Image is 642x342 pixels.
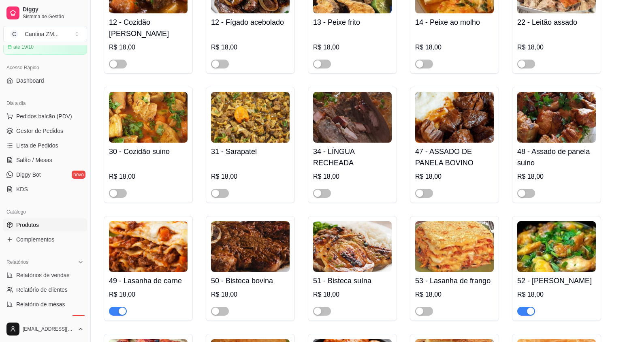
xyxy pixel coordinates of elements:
h4: 12 - Cozidão [PERSON_NAME] [109,17,188,39]
div: R$ 18,00 [313,290,392,299]
img: product-image [313,92,392,143]
h4: 48 - Assado de panela suino [517,146,596,169]
img: product-image [109,221,188,272]
div: R$ 18,00 [211,43,290,52]
div: R$ 18,00 [517,172,596,182]
button: Select a team [3,26,87,42]
span: Relatórios [6,259,28,265]
h4: 30 - Cozidão suino [109,146,188,157]
a: Salão / Mesas [3,154,87,167]
h4: 47 - ASSADO DE PANELA BOVINO [415,146,494,169]
a: Lista de Pedidos [3,139,87,152]
a: DiggySistema de Gestão [3,3,87,23]
h4: 51 - Bisteca suína [313,275,392,286]
div: R$ 18,00 [313,43,392,52]
span: Diggy [23,6,84,13]
img: product-image [415,221,494,272]
a: Relatório de mesas [3,298,87,311]
a: Relatórios de vendas [3,269,87,282]
span: Sistema de Gestão [23,13,84,20]
div: R$ 18,00 [415,43,494,52]
span: Produtos [16,221,39,229]
a: Produtos [3,218,87,231]
div: R$ 18,00 [517,290,596,299]
img: product-image [415,92,494,143]
article: até 19/10 [13,44,34,50]
img: product-image [109,92,188,143]
a: Dashboard [3,74,87,87]
a: Gestor de Pedidos [3,124,87,137]
span: Diggy Bot [16,171,41,179]
div: R$ 18,00 [211,290,290,299]
h4: 50 - Bisteca bovina [211,275,290,286]
span: Complementos [16,235,54,244]
h4: 31 - Sarapatel [211,146,290,157]
a: Relatório de clientes [3,283,87,296]
div: R$ 18,00 [211,172,290,182]
a: Relatório de fidelidadenovo [3,312,87,325]
h4: 53 - Lasanha de frango [415,275,494,286]
h4: 52 - [PERSON_NAME] [517,275,596,286]
span: Relatório de clientes [16,286,68,294]
img: product-image [517,221,596,272]
a: KDS [3,183,87,196]
button: Pedidos balcão (PDV) [3,110,87,123]
div: R$ 18,00 [109,43,188,52]
h4: 14 - Peixe ao molho [415,17,494,28]
button: [EMAIL_ADDRESS][DOMAIN_NAME] [3,319,87,339]
h4: 34 - LÍNGUA RECHEADA [313,146,392,169]
span: Pedidos balcão (PDV) [16,112,72,120]
div: Catálogo [3,205,87,218]
span: C [10,30,18,38]
img: product-image [211,92,290,143]
h4: 13 - Peixe frito [313,17,392,28]
div: R$ 18,00 [109,290,188,299]
span: [EMAIL_ADDRESS][DOMAIN_NAME] [23,326,74,332]
span: Dashboard [16,77,44,85]
img: product-image [211,221,290,272]
span: Salão / Mesas [16,156,52,164]
span: Lista de Pedidos [16,141,58,150]
div: R$ 18,00 [415,172,494,182]
div: Cantina ZM ... [25,30,59,38]
div: Acesso Rápido [3,61,87,74]
a: Diggy Botnovo [3,168,87,181]
div: R$ 18,00 [313,172,392,182]
div: R$ 18,00 [109,172,188,182]
img: product-image [517,92,596,143]
span: Relatórios de vendas [16,271,70,279]
span: KDS [16,185,28,193]
div: Dia a dia [3,97,87,110]
a: Complementos [3,233,87,246]
div: R$ 18,00 [517,43,596,52]
h4: 22 - Leitão assado [517,17,596,28]
div: R$ 18,00 [415,290,494,299]
span: Relatório de mesas [16,300,65,308]
span: Gestor de Pedidos [16,127,63,135]
h4: 12 - Fígado acebolado [211,17,290,28]
h4: 49 - Lasanha de carne [109,275,188,286]
img: product-image [313,221,392,272]
span: Relatório de fidelidade [16,315,73,323]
